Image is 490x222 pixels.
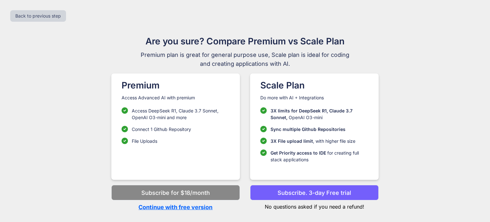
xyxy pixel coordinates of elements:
img: checklist [122,138,128,144]
p: Continue with free version [111,203,240,211]
img: checklist [122,107,128,114]
p: Sync multiple Github Repositories [271,126,345,133]
p: File Uploads [132,138,157,144]
img: checklist [260,126,267,132]
button: Subscribe. 3-day Free trial [250,185,379,200]
button: Back to previous step [10,10,66,22]
p: OpenAI O3-mini [271,107,368,121]
span: 3X limits for DeepSeek R1, Claude 3.7 Sonnet, [271,108,353,120]
p: Subscribe for $18/month [141,188,210,197]
span: 3X File upload limit [271,138,313,144]
p: , with higher file size [271,138,355,144]
p: Connect 1 Github Repository [132,126,191,133]
p: for creating full stack applications [271,149,368,163]
p: Access Advanced AI with premium [122,95,230,101]
button: Subscribe for $18/month [111,185,240,200]
img: checklist [260,149,267,156]
img: checklist [260,138,267,144]
p: No questions asked if you need a refund! [250,200,379,211]
h1: Scale Plan [260,79,368,92]
p: Subscribe. 3-day Free trial [278,188,351,197]
span: Get Priority access to IDE [271,150,326,156]
p: Access DeepSeek R1, Claude 3.7 Sonnet, OpenAI O3-mini and more [132,107,230,121]
h1: Premium [122,79,230,92]
h1: Are you sure? Compare Premium vs Scale Plan [138,34,352,48]
img: checklist [122,126,128,132]
p: Do more with AI + Integrations [260,95,368,101]
img: checklist [260,107,267,114]
span: Premium plan is great for general purpose use, Scale plan is ideal for coding and creating applic... [138,50,352,68]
